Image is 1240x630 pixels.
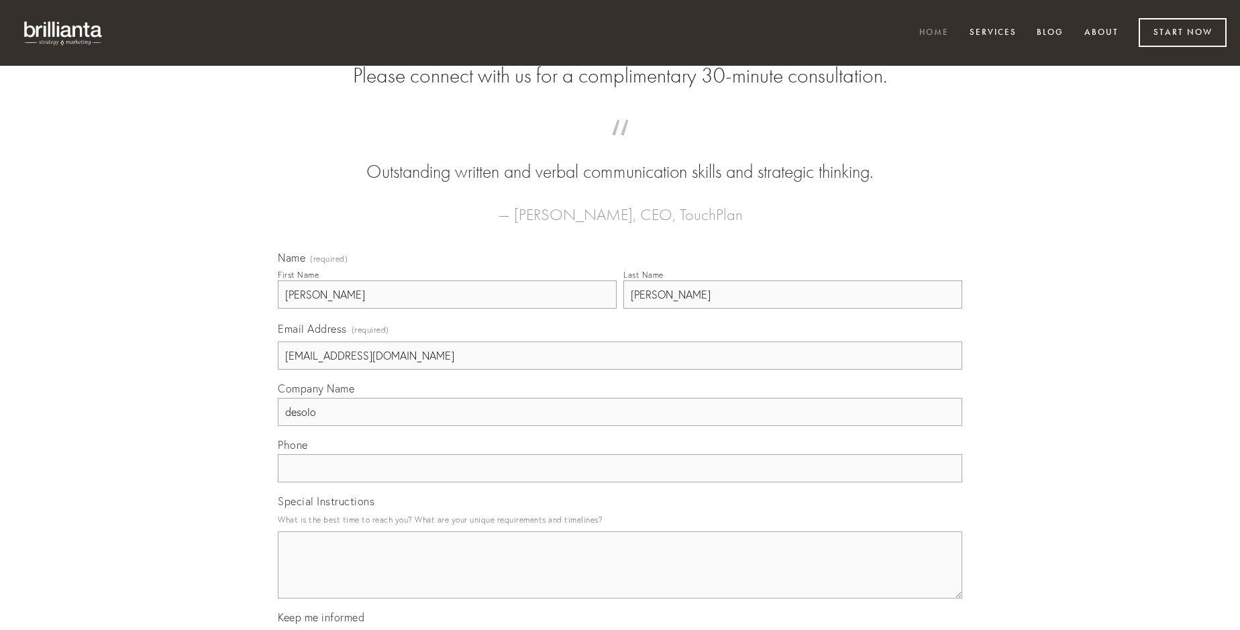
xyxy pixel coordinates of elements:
[623,270,664,280] div: Last Name
[911,22,958,44] a: Home
[1028,22,1072,44] a: Blog
[278,322,347,335] span: Email Address
[278,251,305,264] span: Name
[278,511,962,529] p: What is the best time to reach you? What are your unique requirements and timelines?
[278,611,364,624] span: Keep me informed
[352,321,389,339] span: (required)
[961,22,1025,44] a: Services
[278,382,354,395] span: Company Name
[299,133,941,159] span: “
[310,255,348,263] span: (required)
[278,63,962,89] h2: Please connect with us for a complimentary 30-minute consultation.
[299,133,941,185] blockquote: Outstanding written and verbal communication skills and strategic thinking.
[1076,22,1127,44] a: About
[278,270,319,280] div: First Name
[13,13,114,52] img: brillianta - research, strategy, marketing
[1139,18,1227,47] a: Start Now
[278,438,308,452] span: Phone
[299,185,941,228] figcaption: — [PERSON_NAME], CEO, TouchPlan
[278,494,374,508] span: Special Instructions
